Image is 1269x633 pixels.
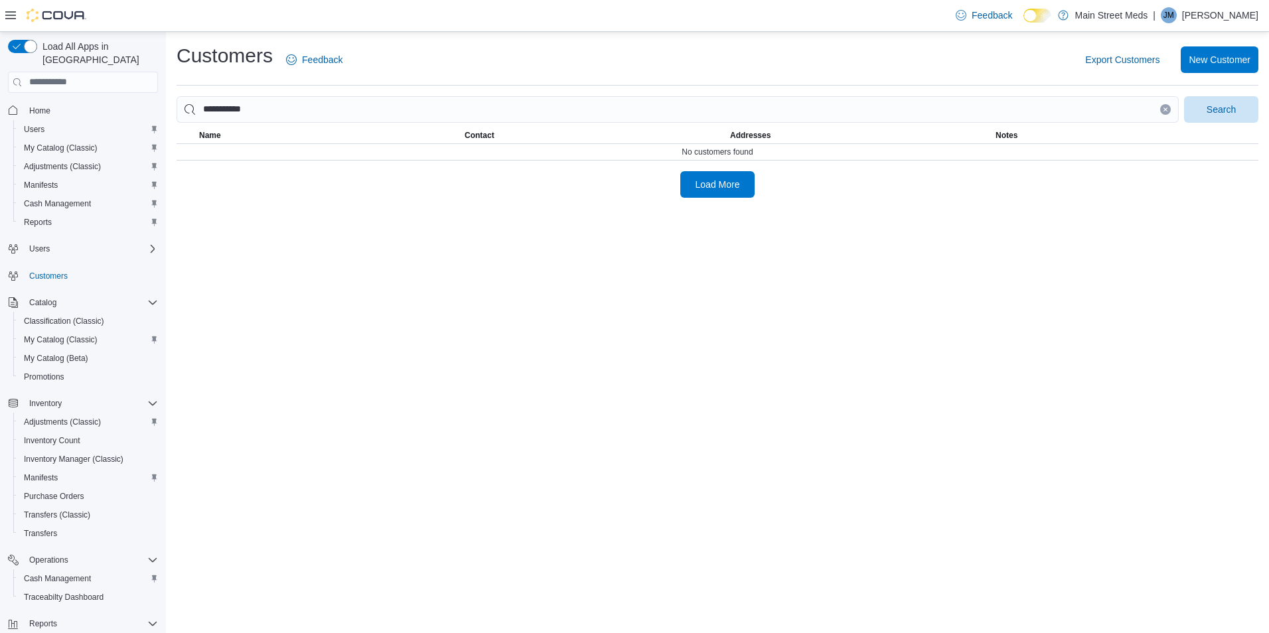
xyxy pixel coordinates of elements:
span: Notes [996,130,1017,141]
span: Transfers (Classic) [24,510,90,520]
button: New Customer [1181,46,1258,73]
button: Search [1184,96,1258,123]
span: Name [199,130,221,141]
button: Users [24,241,55,257]
span: My Catalog (Classic) [24,334,98,345]
span: My Catalog (Beta) [19,350,158,366]
span: Users [29,244,50,254]
a: Inventory Manager (Classic) [19,451,129,467]
span: Feedback [302,53,342,66]
span: Users [24,124,44,135]
span: Manifests [19,470,158,486]
span: Manifests [24,472,58,483]
a: Home [24,103,56,119]
button: Inventory [3,394,163,413]
span: Addresses [730,130,771,141]
a: Users [19,121,50,137]
a: Reports [19,214,57,230]
span: Inventory Count [19,433,158,449]
span: Home [24,102,158,119]
span: Cash Management [24,573,91,584]
button: My Catalog (Beta) [13,349,163,368]
a: Cash Management [19,571,96,587]
span: Adjustments (Classic) [24,161,101,172]
button: Transfers [13,524,163,543]
button: Catalog [3,293,163,312]
button: Users [13,120,163,139]
span: Users [19,121,158,137]
button: Reports [13,213,163,232]
span: Feedback [972,9,1012,22]
button: Inventory Manager (Classic) [13,450,163,468]
span: Contact [465,130,494,141]
span: Traceabilty Dashboard [24,592,104,602]
span: Reports [19,214,158,230]
span: Inventory Manager (Classic) [19,451,158,467]
span: Users [24,241,158,257]
a: Customers [24,268,73,284]
span: Traceabilty Dashboard [19,589,158,605]
span: Inventory [24,395,158,411]
span: Adjustments (Classic) [24,417,101,427]
span: Catalog [29,297,56,308]
span: Catalog [24,295,158,311]
span: Operations [24,552,158,568]
span: Transfers (Classic) [19,507,158,523]
button: Catalog [24,295,62,311]
span: My Catalog (Classic) [19,140,158,156]
span: Search [1207,103,1236,116]
span: Promotions [24,372,64,382]
span: Customers [24,267,158,284]
span: Export Customers [1085,53,1159,66]
span: Purchase Orders [19,488,158,504]
h1: Customers [177,42,273,69]
a: Transfers (Classic) [19,507,96,523]
button: Export Customers [1080,46,1165,73]
span: Inventory [29,398,62,409]
span: Manifests [19,177,158,193]
span: Transfers [24,528,57,539]
span: Reports [29,618,57,629]
a: My Catalog (Classic) [19,332,103,348]
span: Reports [24,217,52,228]
span: Inventory Count [24,435,80,446]
span: Adjustments (Classic) [19,414,158,430]
span: Load All Apps in [GEOGRAPHIC_DATA] [37,40,158,66]
span: My Catalog (Classic) [19,332,158,348]
button: Inventory [24,395,67,411]
a: Cash Management [19,196,96,212]
button: Operations [3,551,163,569]
span: New Customer [1189,53,1250,66]
span: No customers found [682,147,753,157]
span: Operations [29,555,68,565]
a: Feedback [950,2,1017,29]
span: Purchase Orders [24,491,84,502]
button: Clear input [1160,104,1171,115]
span: Adjustments (Classic) [19,159,158,175]
span: Home [29,105,50,116]
span: Cash Management [19,571,158,587]
img: Cova [27,9,86,22]
a: Manifests [19,470,63,486]
span: Manifests [24,180,58,190]
button: Reports [3,614,163,633]
span: Inventory Manager (Classic) [24,454,123,464]
button: Classification (Classic) [13,312,163,330]
button: My Catalog (Classic) [13,330,163,349]
p: [PERSON_NAME] [1182,7,1258,23]
a: My Catalog (Beta) [19,350,94,366]
button: Purchase Orders [13,487,163,506]
button: Adjustments (Classic) [13,413,163,431]
button: Inventory Count [13,431,163,450]
button: Promotions [13,368,163,386]
button: Load More [680,171,755,198]
input: Dark Mode [1023,9,1051,23]
button: Reports [24,616,62,632]
a: Adjustments (Classic) [19,159,106,175]
p: | [1153,7,1156,23]
a: Classification (Classic) [19,313,110,329]
a: Adjustments (Classic) [19,414,106,430]
span: Load More [696,178,740,191]
span: My Catalog (Beta) [24,353,88,364]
